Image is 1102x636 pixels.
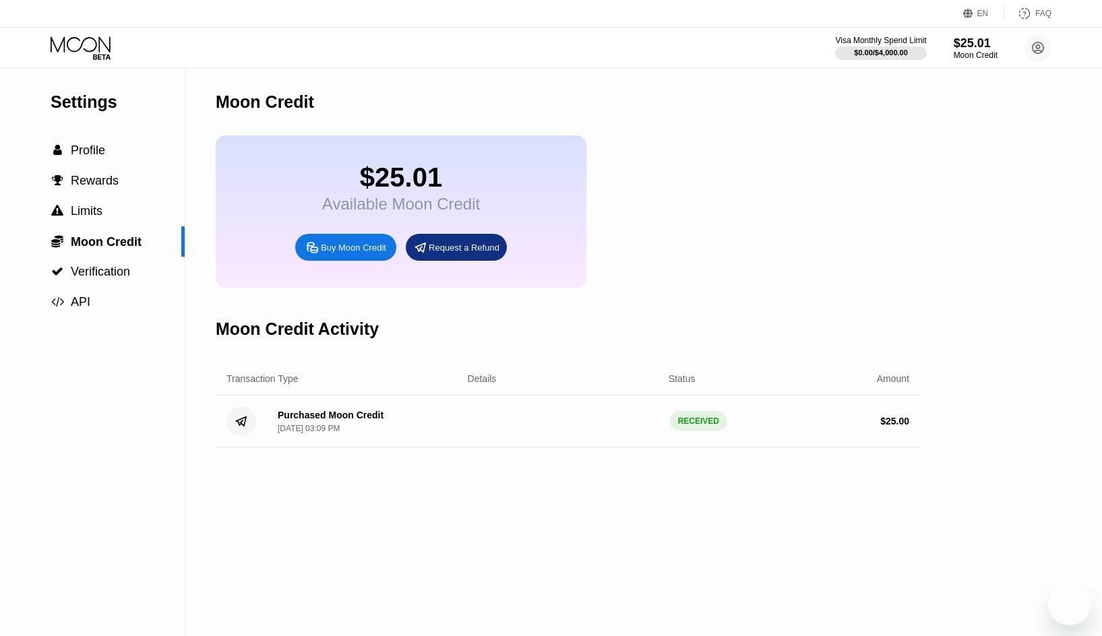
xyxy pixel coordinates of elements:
[954,36,998,51] div: $25.01
[51,92,185,112] div: Settings
[51,144,64,156] div: 
[954,36,998,60] div: $25.01Moon Credit
[71,204,102,218] span: Limits
[977,9,989,18] div: EN
[71,235,142,249] span: Moon Credit
[51,234,63,248] span: 
[71,174,119,187] span: Rewards
[963,7,1004,20] div: EN
[216,92,314,112] div: Moon Credit
[51,205,64,217] div: 
[406,234,507,261] div: Request a Refund
[51,265,63,278] span: 
[429,242,499,253] div: Request a Refund
[954,51,998,60] div: Moon Credit
[295,234,396,261] div: Buy Moon Credit
[1048,582,1091,625] iframe: Button to launch messaging window
[835,36,926,60] div: Visa Monthly Spend Limit$0.00/$4,000.00
[1004,7,1051,20] div: FAQ
[321,242,386,253] div: Buy Moon Credit
[670,411,727,431] div: RECEIVED
[216,319,379,339] div: Moon Credit Activity
[71,295,90,309] span: API
[51,174,64,187] div: 
[53,144,62,156] span: 
[52,174,63,187] span: 
[51,296,64,308] span: 
[322,162,480,193] div: $25.01
[226,373,299,384] div: Transaction Type
[322,195,480,214] div: Available Moon Credit
[71,265,130,278] span: Verification
[877,373,909,384] div: Amount
[854,49,908,57] div: $0.00 / $4,000.00
[51,265,64,278] div: 
[51,205,63,217] span: 
[51,234,64,248] div: 
[880,416,909,426] div: $ 25.00
[278,424,340,433] div: [DATE] 03:09 PM
[835,36,926,45] div: Visa Monthly Spend Limit
[278,410,384,420] div: Purchased Moon Credit
[71,144,105,157] span: Profile
[1035,9,1051,18] div: FAQ
[468,373,497,384] div: Details
[669,373,696,384] div: Status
